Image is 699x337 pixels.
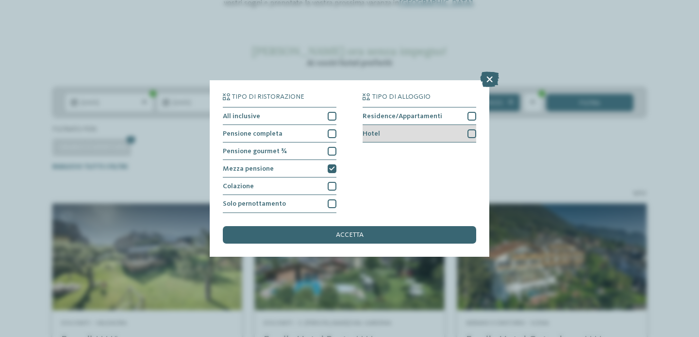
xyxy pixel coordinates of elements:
[232,93,304,100] span: Tipo di ristorazione
[223,200,286,207] span: Solo pernottamento
[336,231,364,238] span: accetta
[372,93,431,100] span: Tipo di alloggio
[223,113,260,120] span: All inclusive
[363,130,380,137] span: Hotel
[223,183,254,190] span: Colazione
[223,130,283,137] span: Pensione completa
[223,165,274,172] span: Mezza pensione
[223,148,287,155] span: Pensione gourmet ¾
[363,113,442,120] span: Residence/Appartamenti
